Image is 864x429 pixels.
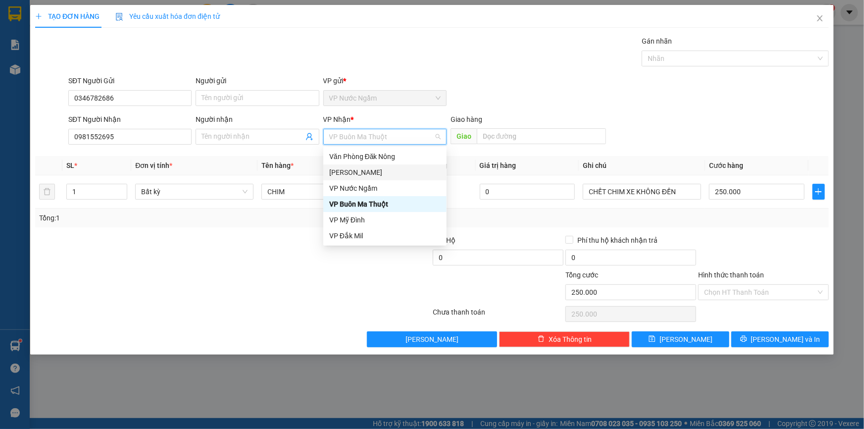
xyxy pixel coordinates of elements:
span: Yêu cầu xuất hóa đơn điện tử [115,12,220,20]
span: Cước hàng [709,161,743,169]
span: Bất kỳ [141,184,248,199]
th: Ghi chú [579,156,705,175]
input: 0 [480,184,575,200]
h2: HFCFRBVP [5,71,80,87]
div: Văn Phòng Đăk Nông [323,149,447,164]
div: VP Buôn Ma Thuột [323,196,447,212]
button: Close [806,5,834,33]
div: VP Mỹ Đình [323,212,447,228]
b: [DOMAIN_NAME] [132,8,239,24]
span: [PERSON_NAME] [406,334,458,345]
div: VP gửi [323,75,447,86]
div: VP Mỹ Đình [329,214,441,225]
label: Gán nhãn [642,37,672,45]
span: Xóa Thông tin [549,334,592,345]
div: VP Buôn Ma Thuột [329,199,441,210]
span: close [816,14,824,22]
span: save [649,335,656,343]
span: plus [813,188,824,196]
span: Giao [451,128,477,144]
div: SĐT Người Gửi [68,75,192,86]
label: Hình thức thanh toán [698,271,764,279]
span: plus [35,13,42,20]
div: VP Đắk Mil [323,228,447,244]
input: Ghi Chú [583,184,701,200]
button: deleteXóa Thông tin [499,331,630,347]
button: [PERSON_NAME] [367,331,498,347]
img: icon [115,13,123,21]
div: Người gửi [196,75,319,86]
img: logo.jpg [5,15,35,64]
span: user-add [305,133,313,141]
input: VD: Bàn, Ghế [261,184,380,200]
span: printer [740,335,747,343]
div: Chưa thanh toán [432,307,565,324]
span: Phí thu hộ khách nhận trả [573,235,661,246]
div: Người nhận [196,114,319,125]
div: Tổng: 1 [39,213,334,223]
button: delete [39,184,55,200]
span: VP Nhận [323,115,351,123]
span: [PERSON_NAME] và In [751,334,820,345]
div: Văn Phòng Đăk Nông [329,151,441,162]
span: VP Nước Ngầm [329,91,441,106]
b: Nhà xe Thiên Trung [40,8,89,68]
div: VP Đắk Mil [329,230,441,241]
span: Giá trị hàng [480,161,516,169]
span: Tổng cước [565,271,598,279]
div: Gia Lai [323,164,447,180]
div: VP Nước Ngầm [323,180,447,196]
h2: VP Nhận: Văn Phòng Đăk Nông [52,71,239,164]
button: save[PERSON_NAME] [632,331,729,347]
span: Đơn vị tính [135,161,172,169]
div: VP Nước Ngầm [329,183,441,194]
span: SL [66,161,74,169]
span: Giao hàng [451,115,482,123]
input: Dọc đường [477,128,606,144]
div: [PERSON_NAME] [329,167,441,178]
span: TẠO ĐƠN HÀNG [35,12,100,20]
span: delete [538,335,545,343]
span: Tên hàng [261,161,294,169]
span: VP Buôn Ma Thuột [329,129,441,144]
button: printer[PERSON_NAME] và In [731,331,829,347]
span: [PERSON_NAME] [660,334,712,345]
button: plus [813,184,825,200]
div: SĐT Người Nhận [68,114,192,125]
